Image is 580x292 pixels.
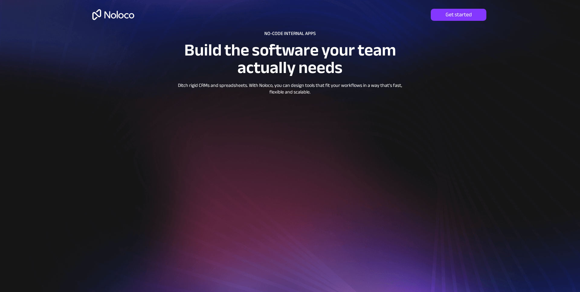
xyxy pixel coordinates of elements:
[122,101,457,281] iframe: Platform overview
[431,11,486,18] span: Get started
[184,34,396,83] span: Build the software your team actually needs
[178,81,402,97] span: Ditch rigid CRMs and spreadsheets. With Noloco, you can design tools that fit your workflows in a...
[264,29,316,38] span: NO-CODE INTERNAL APPS
[431,9,486,21] a: Get started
